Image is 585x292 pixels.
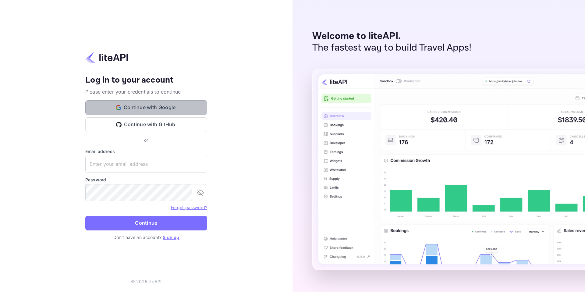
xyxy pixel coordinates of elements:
[85,100,207,115] button: Continue with Google
[144,137,148,143] p: or
[85,234,207,240] p: Don't have an account?
[85,88,207,95] p: Please enter your credentials to continue
[194,187,207,199] button: toggle password visibility
[85,52,128,63] img: liteapi
[85,117,207,132] button: Continue with GitHub
[85,216,207,230] button: Continue
[312,42,472,54] p: The fastest way to build Travel Apps!
[171,204,207,210] a: Forget password?
[85,176,207,183] label: Password
[85,148,207,155] label: Email address
[163,235,179,240] a: Sign up
[85,156,207,173] input: Enter your email address
[85,75,207,86] h4: Log in to your account
[131,278,161,285] p: © 2025 liteAPI
[171,205,207,210] a: Forget password?
[312,30,472,42] p: Welcome to liteAPI.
